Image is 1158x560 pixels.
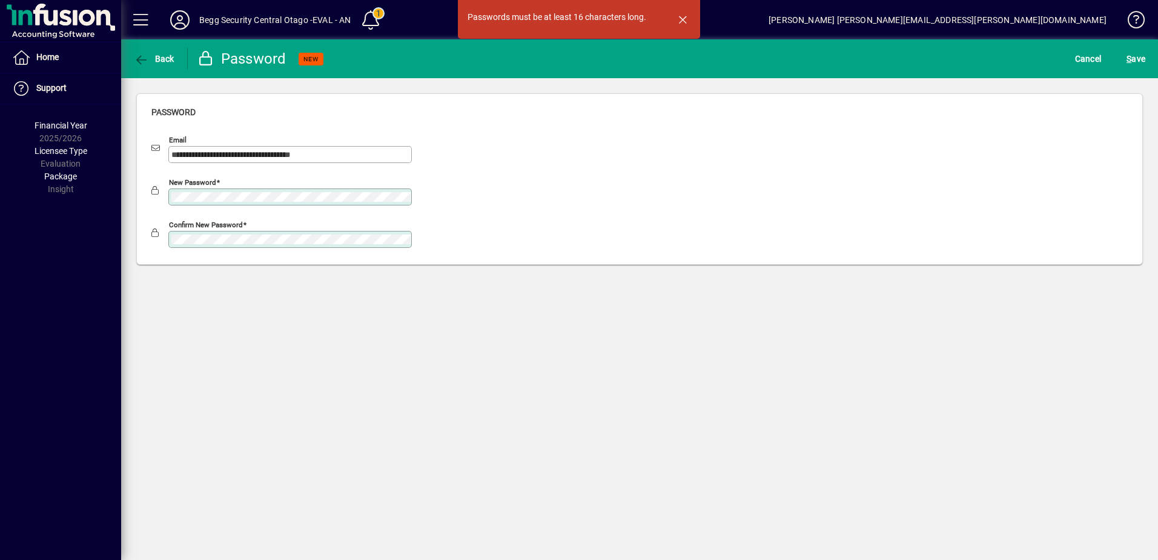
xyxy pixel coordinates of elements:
[160,9,199,31] button: Profile
[1075,49,1102,68] span: Cancel
[303,55,319,63] span: NEW
[36,52,59,62] span: Home
[1127,54,1131,64] span: S
[1119,2,1143,42] a: Knowledge Base
[769,10,1107,30] div: [PERSON_NAME] [PERSON_NAME][EMAIL_ADDRESS][PERSON_NAME][DOMAIN_NAME]
[35,146,87,156] span: Licensee Type
[1127,49,1145,68] span: ave
[169,221,243,229] mat-label: Confirm new password
[197,49,286,68] div: Password
[151,107,196,117] span: Password
[44,172,77,181] span: Package
[6,73,121,104] a: Support
[35,121,87,130] span: Financial Year
[134,54,174,64] span: Back
[36,83,67,93] span: Support
[131,48,177,70] button: Back
[169,136,187,144] mat-label: Email
[1123,48,1148,70] button: Save
[6,42,121,73] a: Home
[121,48,188,70] app-page-header-button: Back
[169,178,216,187] mat-label: New password
[199,10,351,30] div: Begg Security Central Otago -EVAL - AN
[1072,48,1105,70] button: Cancel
